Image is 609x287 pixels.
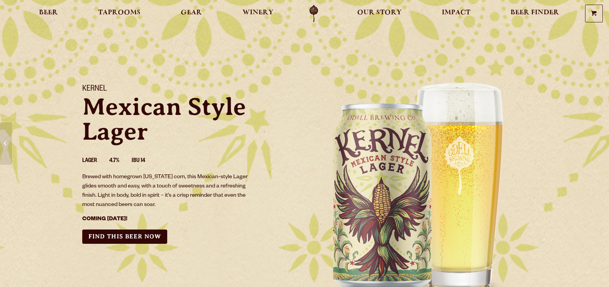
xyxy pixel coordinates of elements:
p: Mexican Style Lager [82,95,295,144]
a: Taprooms [93,5,146,22]
span: Impact [442,10,470,16]
a: Winery [237,5,278,22]
span: Gear [181,10,202,16]
a: Odell Home [299,5,328,22]
strong: COMING [DATE]! [82,216,127,223]
li: IBU 14 [132,156,158,166]
span: Our Story [357,10,402,16]
li: 4.7% [109,156,132,166]
a: Gear [176,5,207,22]
h1: Kernel [82,84,295,95]
span: Taprooms [98,10,141,16]
li: Lager [82,156,109,166]
a: Find this Beer Now [82,230,167,244]
a: Impact [437,5,475,22]
span: Winery [243,10,273,16]
a: Our Story [352,5,407,22]
span: Beer [39,10,58,16]
a: Beer Finder [506,5,564,22]
p: Brewed with homegrown [US_STATE] corn, this Mexican-style Lager glides smooth and easy, with a to... [82,173,253,210]
a: Beer [34,5,63,22]
span: Beer Finder [511,10,559,16]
